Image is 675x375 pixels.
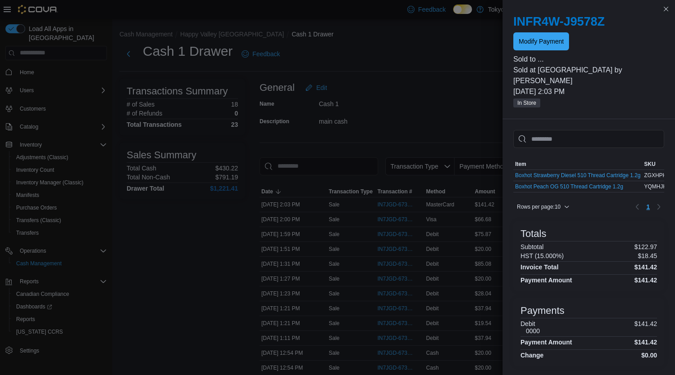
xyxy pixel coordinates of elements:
[521,263,559,271] h4: Invoice Total
[526,327,540,335] h6: 0000
[513,54,664,65] p: Sold to ...
[513,98,540,107] span: In Store
[521,352,543,359] h4: Change
[644,172,674,179] span: ZGXHPHBV
[641,352,657,359] h4: $0.00
[517,203,560,210] span: Rows per page : 10
[521,252,564,259] h6: HST (15.000%)
[521,339,572,346] h4: Payment Amount
[515,183,623,190] button: Boxhot Peach OG 510 Thread Cartridge 1.2g
[521,305,565,316] h3: Payments
[515,161,526,168] span: Item
[513,65,664,86] p: Sold at [GEOGRAPHIC_DATA] by [PERSON_NAME]
[519,37,564,46] span: Modify Payment
[632,200,664,214] nav: Pagination for table: MemoryTable from EuiInMemoryTable
[638,252,657,259] p: $18.45
[521,277,572,284] h4: Payment Amount
[634,263,657,271] h4: $141.42
[513,86,664,97] p: [DATE] 2:03 PM
[513,32,569,50] button: Modify Payment
[513,14,664,29] h2: INFR4W-J9578Z
[644,161,655,168] span: SKU
[643,200,653,214] ul: Pagination for table: MemoryTable from EuiInMemoryTable
[521,243,543,250] h6: Subtotal
[646,202,650,211] span: 1
[661,4,671,14] button: Close this dialog
[517,99,536,107] span: In Store
[513,201,573,212] button: Rows per page:10
[653,201,664,212] button: Next page
[515,172,640,179] button: Boxhot Strawberry Diesel 510 Thread Cartridge 1.2g
[644,183,673,190] span: YQMHJK4R
[634,339,657,346] h4: $141.42
[521,228,546,239] h3: Totals
[634,320,657,335] p: $141.42
[521,320,540,327] h6: Debit
[513,159,642,170] button: Item
[632,201,643,212] button: Previous page
[634,277,657,284] h4: $141.42
[643,200,653,214] button: Page 1 of 1
[513,130,664,148] input: This is a search bar. As you type, the results lower in the page will automatically filter.
[634,243,657,250] p: $122.97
